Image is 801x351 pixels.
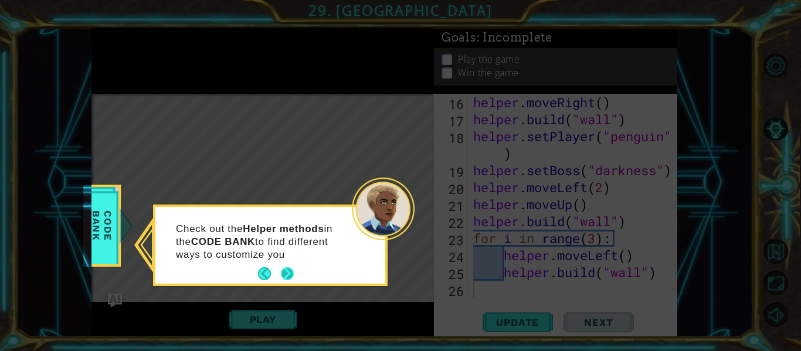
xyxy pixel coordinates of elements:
strong: Helper methods [243,223,324,234]
span: Code Bank [87,192,117,260]
button: Next [281,267,294,280]
p: Check out the in the to find different ways to customize you [176,223,351,261]
button: Back [258,267,281,280]
strong: CODE BANK [191,236,255,247]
